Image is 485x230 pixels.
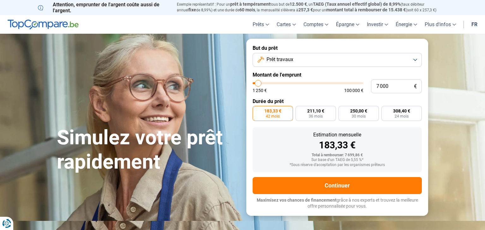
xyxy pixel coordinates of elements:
[230,2,270,7] span: prêt à tempérament
[332,15,363,34] a: Épargne
[239,7,255,12] span: 60 mois
[307,109,324,113] span: 211,10 €
[38,2,169,14] p: Attention, emprunter de l'argent coûte aussi de l'argent.
[253,53,422,67] button: Prêt travaux
[189,7,196,12] span: fixe
[253,98,422,104] label: Durée du prêt
[350,109,367,113] span: 250,00 €
[298,7,313,12] span: 257,3 €
[468,15,481,34] a: fr
[414,84,417,89] span: €
[266,114,280,118] span: 42 mois
[249,15,273,34] a: Prêts
[313,2,401,7] span: TAEG (Taux annuel effectif global) de 8,99%
[257,198,337,203] span: Maximisez vos chances de financement
[273,15,300,34] a: Cartes
[392,15,421,34] a: Énergie
[258,141,417,150] div: 183,33 €
[258,153,417,158] div: Total à rembourser: 7 699,86 €
[352,114,366,118] span: 30 mois
[253,45,422,51] label: But du prêt
[344,88,363,93] span: 100 000 €
[300,15,332,34] a: Comptes
[177,2,447,13] p: Exemple représentatif : Pour un tous but de , un (taux débiteur annuel de 8,99%) et une durée de ...
[253,88,267,93] span: 1 250 €
[253,72,422,78] label: Montant de l'emprunt
[264,109,281,113] span: 183,33 €
[258,163,417,167] div: *Sous réserve d'acceptation par les organismes prêteurs
[266,56,293,63] span: Prêt travaux
[258,132,417,137] div: Estimation mensuelle
[8,20,79,30] img: TopCompare
[363,15,392,34] a: Investir
[421,15,460,34] a: Plus d'infos
[393,109,410,113] span: 308,40 €
[326,7,406,12] span: montant total à rembourser de 15.438 €
[290,2,307,7] span: 12.500 €
[258,158,417,162] div: Sur base d'un TAEG de 5,55 %*
[253,197,422,210] p: grâce à nos experts et trouvez la meilleure offre personnalisée pour vous.
[395,114,409,118] span: 24 mois
[309,114,323,118] span: 36 mois
[253,177,422,194] button: Continuer
[57,126,239,174] h1: Simulez votre prêt rapidement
